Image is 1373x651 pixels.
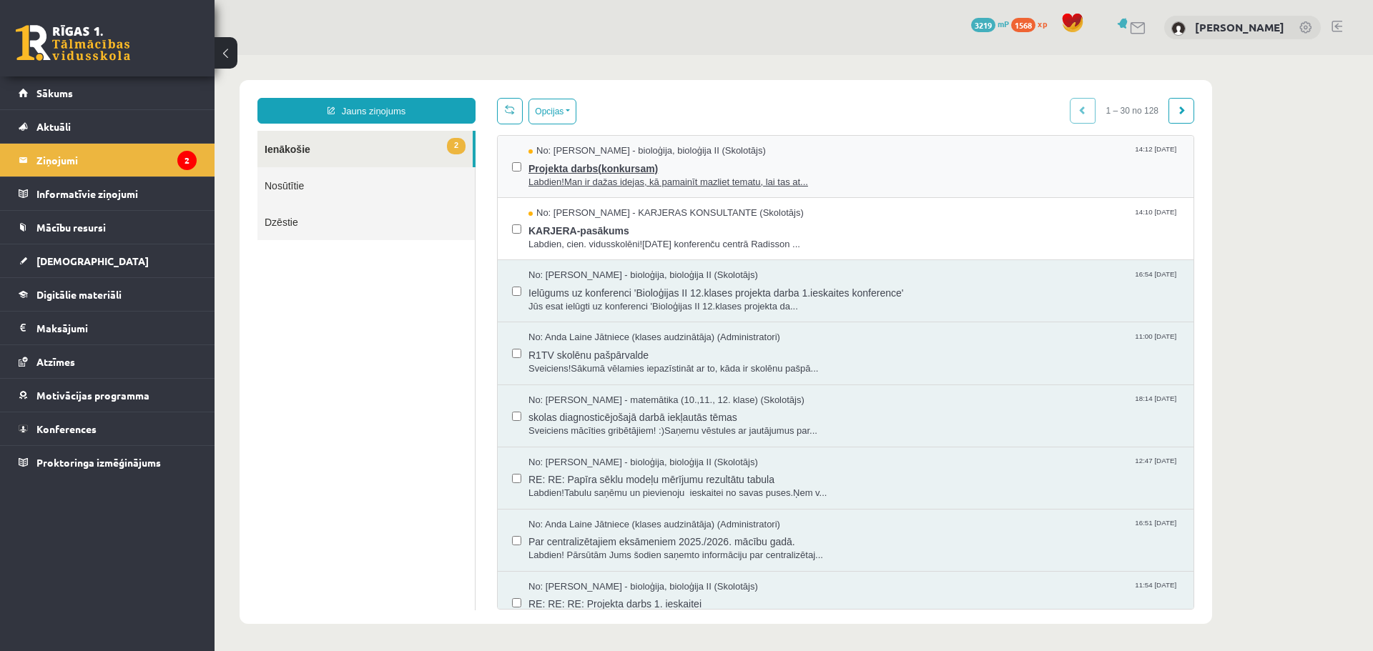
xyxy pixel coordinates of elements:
[36,422,97,435] span: Konferences
[314,103,965,121] span: Projekta darbs(konkursam)
[917,463,965,474] span: 16:51 [DATE]
[314,307,965,321] span: Sveiciens!Sākumā vēlamies iepazīstināt ar to, kāda ir skolēnu pašpā...
[314,476,965,494] span: Par centralizētajiem eksāmeniem 2025./2026. mācību gadā.
[19,278,197,311] a: Digitālie materiāli
[43,149,260,185] a: Dzēstie
[917,401,965,412] span: 12:47 [DATE]
[917,525,965,536] span: 11:54 [DATE]
[36,120,71,133] span: Aktuāli
[19,110,197,143] a: Aktuāli
[314,369,965,383] span: Sveiciens mācīties gribētājiem! :)Saņemu vēstules ar jautājumus par...
[43,112,260,149] a: Nosūtītie
[314,494,965,507] span: Labdien! Pārsūtām Jums šodien saņemto informāciju par centralizētaj...
[314,276,965,320] a: No: Anda Laine Jātniece (klases audzinātāja) (Administratori) 11:00 [DATE] R1TV skolēnu pašpārval...
[19,379,197,412] a: Motivācijas programma
[1038,18,1047,29] span: xp
[43,76,258,112] a: 2Ienākošie
[917,276,965,287] span: 11:00 [DATE]
[314,245,965,259] span: Jūs esat ielūgti uz konferenci 'Bioloģijas II 12.klases projekta da...
[314,44,362,69] button: Opcijas
[314,214,965,258] a: No: [PERSON_NAME] - bioloģija, bioloģija II (Skolotājs) 16:54 [DATE] Ielūgums uz konferenci 'Biol...
[1011,18,1054,29] a: 1568 xp
[917,151,965,162] span: 14:10 [DATE]
[177,151,197,170] i: 2
[19,144,197,177] a: Ziņojumi2
[1171,21,1186,36] img: Gatis Pormalis
[314,525,965,570] a: No: [PERSON_NAME] - bioloģija, bioloģija II (Skolotājs) 11:54 [DATE] RE: RE: RE: Projekta darbs 1...
[314,89,551,103] span: No: [PERSON_NAME] - bioloģija, bioloģija II (Skolotājs)
[971,18,1009,29] a: 3219 mP
[36,177,197,210] legend: Informatīvie ziņojumi
[971,18,995,32] span: 3219
[314,538,965,556] span: RE: RE: RE: Projekta darbs 1. ieskaitei
[36,86,73,99] span: Sākums
[16,25,130,61] a: Rīgas 1. Tālmācības vidusskola
[314,227,965,245] span: Ielūgums uz konferenci 'Bioloģijas II 12.klases projekta darba 1.ieskaites konference'
[314,121,965,134] span: Labdien!Man ir dažas idejas, kā pamainīt mazliet tematu, lai tas at...
[36,456,161,469] span: Proktoringa izmēģinājums
[998,18,1009,29] span: mP
[19,211,197,244] a: Mācību resursi
[36,221,106,234] span: Mācību resursi
[19,345,197,378] a: Atzīmes
[881,43,955,69] span: 1 – 30 no 128
[19,312,197,344] a: Maksājumi
[917,214,965,224] span: 16:54 [DATE]
[917,339,965,349] span: 18:14 [DATE]
[19,412,197,445] a: Konferences
[314,276,566,289] span: No: Anda Laine Jātniece (klases audzinātāja) (Administratori)
[36,389,149,402] span: Motivācijas programma
[314,214,543,227] span: No: [PERSON_NAME] - bioloģija, bioloģija II (Skolotājs)
[36,355,75,368] span: Atzīmes
[314,352,965,369] span: skolas diagnosticējošajā darbā iekļautās tēmas
[19,76,197,109] a: Sākums
[314,401,965,445] a: No: [PERSON_NAME] - bioloģija, bioloģija II (Skolotājs) 12:47 [DATE] RE: RE: Papīra sēklu modeļu ...
[314,463,566,477] span: No: Anda Laine Jātniece (klases audzinātāja) (Administratori)
[1011,18,1035,32] span: 1568
[314,151,965,196] a: No: [PERSON_NAME] - KARJERAS KONSULTANTE (Skolotājs) 14:10 [DATE] KARJERA-pasākums Labdien, cien....
[314,525,543,539] span: No: [PERSON_NAME] - bioloģija, bioloģija II (Skolotājs)
[314,339,965,383] a: No: [PERSON_NAME] - matemātika (10.,11., 12. klase) (Skolotājs) 18:14 [DATE] skolas diagnosticējo...
[314,432,965,445] span: Labdien!Tabulu saņēmu un pievienoju ieskaitei no savas puses.Ņem v...
[314,183,965,197] span: Labdien, cien. vidusskolēni![DATE] konferenču centrā Radisson ...
[19,244,197,277] a: [DEMOGRAPHIC_DATA]
[314,289,965,307] span: R1TV skolēnu pašpārvalde
[314,339,590,352] span: No: [PERSON_NAME] - matemātika (10.,11., 12. klase) (Skolotājs)
[43,43,261,69] a: Jauns ziņojums
[917,89,965,100] span: 14:12 [DATE]
[36,254,149,267] span: [DEMOGRAPHIC_DATA]
[19,177,197,210] a: Informatīvie ziņojumi
[19,446,197,479] a: Proktoringa izmēģinājums
[314,151,589,165] span: No: [PERSON_NAME] - KARJERAS KONSULTANTE (Skolotājs)
[1195,20,1284,34] a: [PERSON_NAME]
[36,144,197,177] legend: Ziņojumi
[36,288,122,301] span: Digitālie materiāli
[36,312,197,344] legend: Maksājumi
[314,401,543,414] span: No: [PERSON_NAME] - bioloģija, bioloģija II (Skolotājs)
[314,414,965,432] span: RE: RE: Papīra sēklu modeļu mērījumu rezultātu tabula
[232,83,251,99] span: 2
[314,89,965,134] a: No: [PERSON_NAME] - bioloģija, bioloģija II (Skolotājs) 14:12 [DATE] Projekta darbs(konkursam) La...
[314,165,965,183] span: KARJERA-pasākums
[314,463,965,507] a: No: Anda Laine Jātniece (klases audzinātāja) (Administratori) 16:51 [DATE] Par centralizētajiem e...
